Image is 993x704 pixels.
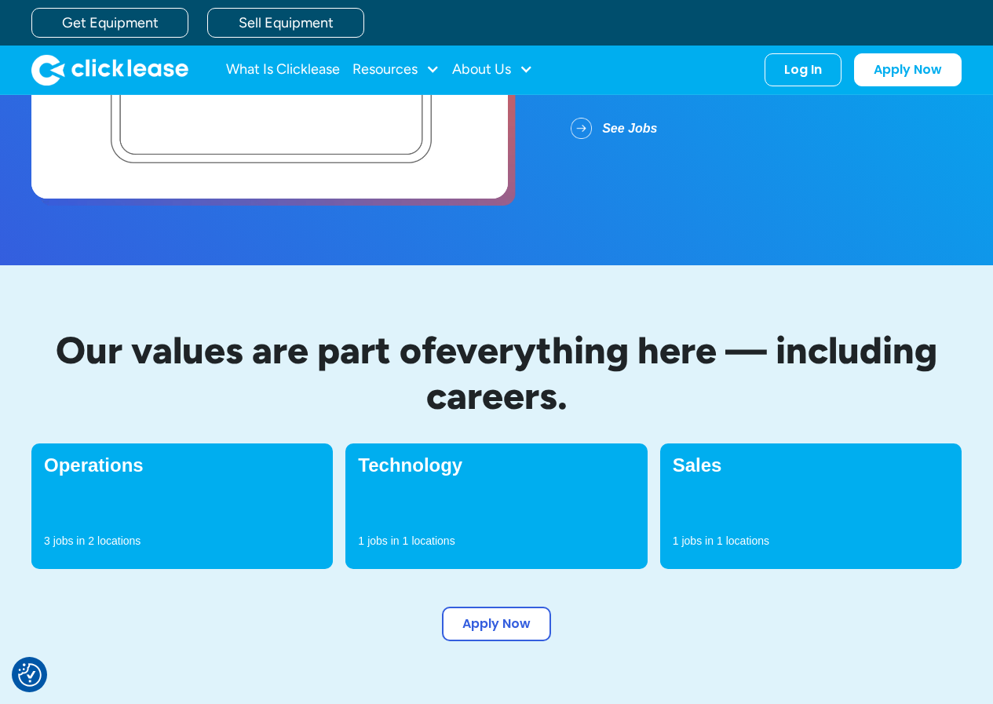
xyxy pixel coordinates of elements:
[18,663,42,687] button: Consent Preferences
[452,54,533,86] div: About Us
[18,663,42,687] img: Revisit consent button
[367,533,399,549] p: jobs in
[673,533,679,549] p: 1
[673,456,949,475] h4: Sales
[31,54,188,86] a: home
[411,533,455,549] p: locations
[44,456,320,475] h4: Operations
[226,54,340,86] a: What Is Clicklease
[53,533,85,549] p: jobs in
[571,108,682,149] a: See Jobs
[358,456,634,475] h4: Technology
[726,533,769,549] p: locations
[31,328,962,418] h2: Our values are part of
[88,533,94,549] p: 2
[403,533,409,549] p: 1
[426,327,938,418] span: everything here — including careers.
[358,533,364,549] p: 1
[207,8,364,38] a: Sell Equipment
[352,54,440,86] div: Resources
[784,62,822,78] div: Log In
[44,533,50,549] p: 3
[31,54,188,86] img: Clicklease logo
[31,8,188,38] a: Get Equipment
[717,533,723,549] p: 1
[442,607,551,641] a: Apply Now
[854,53,962,86] a: Apply Now
[681,533,713,549] p: jobs in
[97,533,141,549] p: locations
